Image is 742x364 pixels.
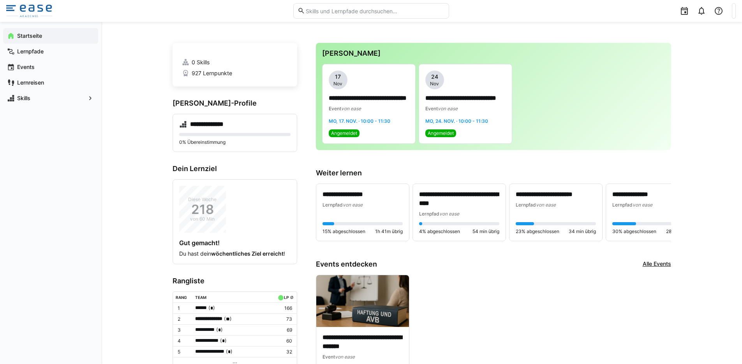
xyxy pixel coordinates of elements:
p: 3 [178,327,189,333]
a: ø [290,293,294,300]
p: 4 [178,338,189,344]
span: 28 min übrig [666,228,693,235]
span: 54 min übrig [472,228,499,235]
p: 69 [276,327,292,333]
span: Angemeldet [428,130,454,136]
span: 30% abgeschlossen [612,228,656,235]
span: Event [329,106,341,111]
span: von ease [439,211,459,217]
span: von ease [536,202,556,208]
span: Lernpfad [323,202,343,208]
a: Alle Events [643,260,671,269]
a: 0 Skills [182,58,288,66]
p: 1 [178,305,189,311]
span: Angemeldet [331,130,357,136]
span: Event [323,354,335,360]
span: 4% abgeschlossen [419,228,460,235]
h3: [PERSON_NAME]-Profile [173,99,297,108]
h3: Dein Lernziel [173,164,297,173]
span: 1h 41m übrig [375,228,403,235]
h3: Weiter lernen [316,169,671,177]
div: LP [284,295,289,300]
span: Mo, 24. Nov. · 10:00 - 11:30 [425,118,488,124]
span: von ease [335,354,355,360]
span: ( ) [226,348,233,356]
span: 23% abgeschlossen [516,228,559,235]
span: von ease [343,202,363,208]
p: 166 [276,305,292,311]
p: 2 [178,316,189,322]
p: 60 [276,338,292,344]
span: Nov [430,81,439,87]
strong: wöchentliches Ziel erreicht [211,250,284,257]
span: ( ) [216,326,223,334]
span: Nov [333,81,342,87]
h4: Gut gemacht! [179,239,291,247]
span: 17 [335,73,341,81]
span: 15% abgeschlossen [323,228,365,235]
div: Rang [176,295,187,300]
span: 927 Lernpunkte [192,69,232,77]
span: Lernpfad [612,202,633,208]
h3: [PERSON_NAME] [322,49,665,58]
p: 32 [276,349,292,355]
span: Mo, 17. Nov. · 10:00 - 11:30 [329,118,390,124]
span: ( ) [208,304,215,312]
span: von ease [438,106,458,111]
p: Du hast dein ! [179,250,291,258]
h3: Events entdecken [316,260,377,269]
span: ( ) [224,315,232,323]
span: 24 [431,73,438,81]
input: Skills und Lernpfade durchsuchen… [305,7,444,14]
span: 0 Skills [192,58,210,66]
div: Team [195,295,206,300]
span: von ease [341,106,361,111]
p: 5 [178,349,189,355]
span: von ease [633,202,652,208]
p: 0% Übereinstimmung [179,139,291,145]
span: Lernpfad [419,211,439,217]
h3: Rangliste [173,277,297,285]
p: 73 [276,316,292,322]
img: image [316,275,409,327]
span: ( ) [220,337,227,345]
span: Lernpfad [516,202,536,208]
span: Event [425,106,438,111]
span: 34 min übrig [569,228,596,235]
